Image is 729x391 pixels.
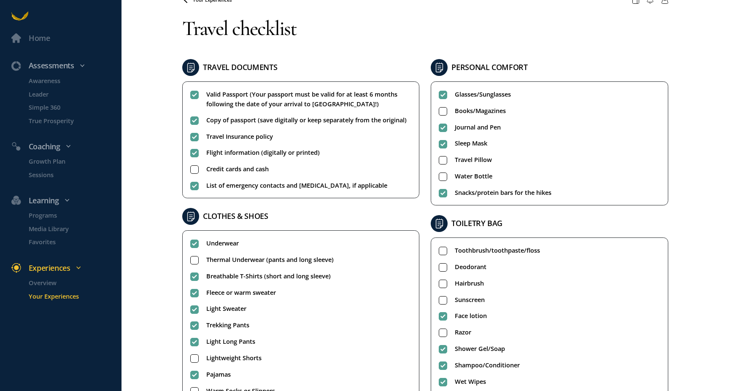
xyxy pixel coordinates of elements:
[455,122,501,132] span: Journal and Pen
[6,59,125,72] div: Assessments
[206,238,239,248] span: Underwear
[29,116,120,125] p: True Prosperity
[29,224,120,234] p: Media Library
[17,76,121,86] a: Awareness
[455,278,484,288] span: Hairbrush
[29,156,120,166] p: Growth Plan
[206,255,334,264] span: Thermal Underwear (pants and long sleeve)
[206,369,231,379] span: Pajamas
[6,262,125,274] div: Experiences
[206,320,249,330] span: Trekking Pants
[17,116,121,125] a: True Prosperity
[17,156,121,166] a: Growth Plan
[17,224,121,234] a: Media Library
[6,194,125,207] div: Learning
[206,288,276,297] span: Fleece or warm sweater
[203,210,268,222] h2: CLOTHES & SHOES
[455,245,540,255] span: Toothbrush/toothpaste/floss
[451,217,502,229] h2: TOILETRY BAG
[29,210,120,220] p: Programs
[455,171,492,181] span: Water Bottle
[455,138,487,148] span: Sleep Mask
[455,262,486,272] span: Deodorant
[206,164,269,174] span: Credit cards and cash
[206,89,411,108] span: Valid Passport (Your passport must be valid for at least 6 months following the date of your arri...
[17,89,121,99] a: Leader
[182,8,668,49] h1: Travel checklist
[6,140,125,153] div: Coaching
[29,291,120,301] p: Your Experiences
[29,278,120,288] p: Overview
[206,304,246,313] span: Light Sweater
[29,170,120,179] p: Sessions
[17,291,121,301] a: Your Experiences
[17,170,121,179] a: Sessions
[17,237,121,247] a: Favorites
[29,32,50,44] div: Home
[455,188,551,197] span: Snacks/protein bars for the hikes
[17,278,121,288] a: Overview
[29,102,120,112] p: Simple 360
[206,337,255,346] span: Light Long Pants
[455,311,487,321] span: Face lotion
[455,377,486,386] span: Wet Wipes
[17,210,121,220] a: Programs
[206,148,320,157] span: Flight information (digitally or printed)
[17,102,121,112] a: Simple 360
[203,61,277,73] h2: TRAVEL DOCUMENTS
[455,295,485,305] span: Sunscreen
[451,61,527,73] h2: PERSONAL COMFORT
[455,360,520,370] span: Shampoo/Conditioner
[29,89,120,99] p: Leader
[206,181,387,190] span: List of emergency contacts and [MEDICAL_DATA], if applicable
[455,344,505,353] span: Shower Gel/Soap
[206,353,262,363] span: Lightweight Shorts
[29,237,120,247] p: Favorites
[206,271,331,281] span: Breathable T-Shirts (short and long sleeve)
[455,89,511,99] span: Glasses/Sunglasses
[455,327,471,337] span: Razor
[455,106,506,116] span: Books/Magazines
[29,76,120,86] p: Awareness
[206,132,273,141] span: Travel Insurance policy
[455,155,492,164] span: Travel Pillow
[206,115,407,125] span: Copy of passport (save digitally or keep separately from the original)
